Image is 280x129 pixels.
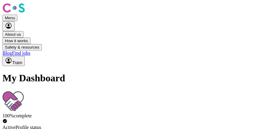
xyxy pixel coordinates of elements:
span: Tram [12,60,22,65]
button: How it works [2,38,31,44]
div: Profile completeness: 100% [2,113,278,119]
button: My Account [2,56,25,66]
img: Careseekers logo [2,2,25,13]
button: Safety & resources [2,44,42,50]
a: Blog [2,50,12,56]
span: 100 % [2,113,14,118]
span: complete [14,113,32,118]
h1: My Dashboard [2,72,278,84]
button: My Account [2,21,15,31]
button: About us [2,31,24,38]
a: Find jobs [12,50,30,56]
button: Menu [2,15,17,21]
a: Careseekers logo [2,9,25,14]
